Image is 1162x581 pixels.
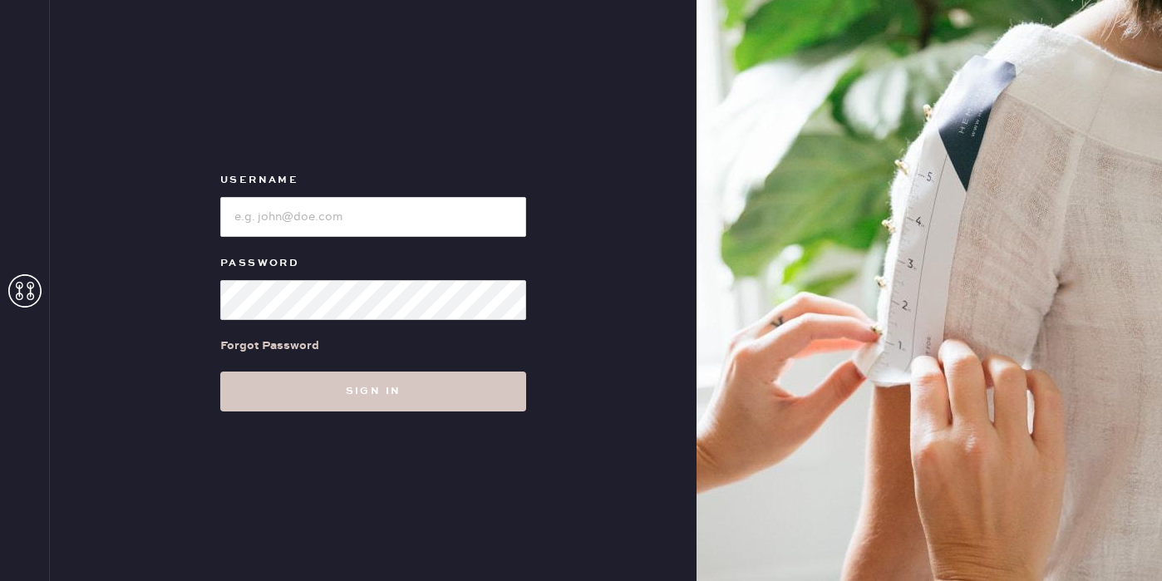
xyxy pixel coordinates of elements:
button: Sign in [220,372,526,411]
a: Forgot Password [220,320,319,372]
input: e.g. john@doe.com [220,197,526,237]
label: Password [220,254,526,273]
div: Forgot Password [220,337,319,355]
label: Username [220,170,526,190]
